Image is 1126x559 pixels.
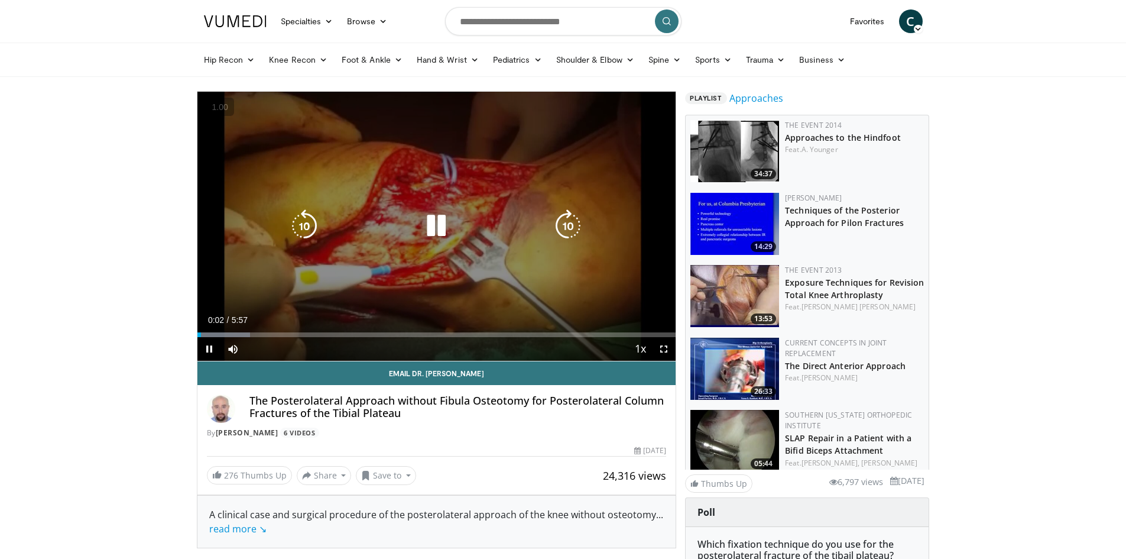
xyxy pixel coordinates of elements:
button: Fullscreen [652,337,676,361]
img: -HDyPxAMiGEr7NQ34xMDoxOjBwO2Ktvk.150x105_q85_crop-smart_upscale.jpg [690,338,779,400]
span: ... [209,508,663,535]
a: 14:29 [690,193,779,255]
a: SLAP Repair in a Patient with a Bifid Biceps Attachment [785,432,911,456]
span: 0:02 [208,315,224,325]
a: [PERSON_NAME] [861,458,917,468]
img: bKdxKv0jK92UJBOH4xMDoxOjB1O8AjAz.150x105_q85_crop-smart_upscale.jpg [690,193,779,255]
span: 13:53 [751,314,776,324]
a: The Event 2013 [785,265,842,275]
a: The Event 2014 [785,120,842,130]
input: Search topics, interventions [445,7,682,35]
a: 05:44 [690,410,779,472]
a: A. Younger [801,144,838,154]
h4: The Posterolateral Approach without Fibula Osteotomy for Posterolateral Column Fractures of the T... [249,395,667,420]
button: Share [297,466,352,485]
strong: Poll [697,506,715,519]
img: Avatar [207,395,235,423]
span: 26:33 [751,386,776,397]
span: / [227,315,229,325]
a: Foot & Ankle [335,48,410,72]
a: Southern [US_STATE] Orthopedic Institute [785,410,912,431]
a: Thumbs Up [685,474,752,493]
a: read more ↘ [209,522,267,535]
a: Exposure Techniques for Revision Total Knee Arthroplasty [785,277,924,300]
a: Hand & Wrist [410,48,486,72]
a: [PERSON_NAME] [785,193,842,203]
button: Playback Rate [628,337,652,361]
span: 14:29 [751,241,776,252]
a: Specialties [274,9,340,33]
img: 16d600b7-4875-420c-b295-1ea96c16a48f.150x105_q85_crop-smart_upscale.jpg [690,265,779,327]
img: J9XehesEoQgsycYX4xMDoxOmtxOwKG7D.150x105_q85_crop-smart_upscale.jpg [690,120,779,182]
a: Hip Recon [197,48,262,72]
span: 5:57 [232,315,248,325]
a: Shoulder & Elbow [549,48,641,72]
span: 05:44 [751,458,776,469]
button: Save to [356,466,416,485]
a: 276 Thumbs Up [207,466,292,484]
a: [PERSON_NAME] [801,373,858,383]
div: By [207,428,667,438]
a: Spine [641,48,688,72]
div: Feat. [785,144,924,155]
a: [PERSON_NAME] [216,428,278,438]
a: 34:37 [690,120,779,182]
a: Pediatrics [486,48,549,72]
div: Feat. [785,373,924,383]
a: [PERSON_NAME] [PERSON_NAME] [801,302,916,312]
a: Approaches to the Hindfoot [785,132,901,143]
span: 34:37 [751,169,776,179]
a: Techniques of the Posterior Approach for Pilon Fractures [785,205,904,228]
a: C [899,9,923,33]
a: Email Dr. [PERSON_NAME] [197,361,676,385]
img: VuMedi Logo [204,15,267,27]
a: Favorites [843,9,892,33]
a: Browse [340,9,394,33]
button: Mute [221,337,245,361]
a: Business [792,48,852,72]
div: Progress Bar [197,332,676,337]
span: 276 [224,470,238,481]
a: Current Concepts in Joint Replacement [785,338,887,358]
a: Knee Recon [262,48,335,72]
video-js: Video Player [197,92,676,361]
span: 24,316 views [603,468,666,483]
li: 6,797 views [829,476,883,489]
li: [DATE] [890,474,924,487]
a: 13:53 [690,265,779,327]
button: Pause [197,337,221,361]
img: 5cb71691-ac8b-4265-bdfe-52a2f1aac2fa.150x105_q85_crop-smart_upscale.jpg [690,410,779,472]
div: A clinical case and surgical procedure of the posterolateral approach of the knee without osteotomy [209,508,664,536]
div: Feat. [785,458,924,468]
span: Playlist [685,92,726,104]
a: [PERSON_NAME], [801,458,859,468]
a: 26:33 [690,338,779,400]
a: Sports [688,48,739,72]
a: Approaches [729,91,783,105]
div: Feat. [785,302,924,312]
div: [DATE] [634,445,666,456]
a: 6 Videos [280,428,319,438]
a: Trauma [739,48,793,72]
a: The Direct Anterior Approach [785,360,906,371]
